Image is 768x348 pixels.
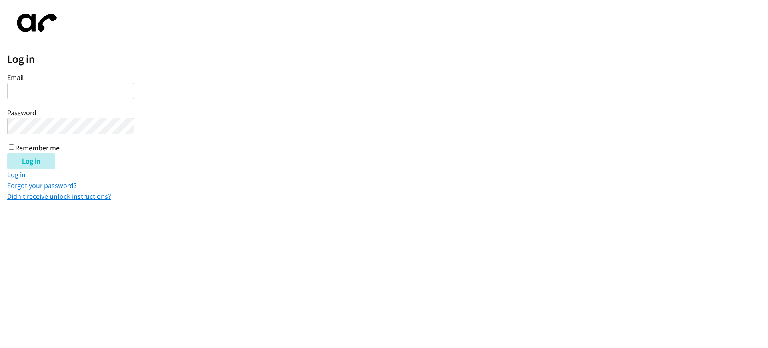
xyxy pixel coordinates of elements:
label: Email [7,73,24,82]
a: Forgot your password? [7,181,77,190]
label: Password [7,108,36,117]
img: aphone-8a226864a2ddd6a5e75d1ebefc011f4aa8f32683c2d82f3fb0802fe031f96514.svg [7,7,63,39]
input: Log in [7,153,55,169]
a: Log in [7,170,26,179]
label: Remember me [15,143,60,152]
h2: Log in [7,52,768,66]
a: Didn't receive unlock instructions? [7,192,111,201]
